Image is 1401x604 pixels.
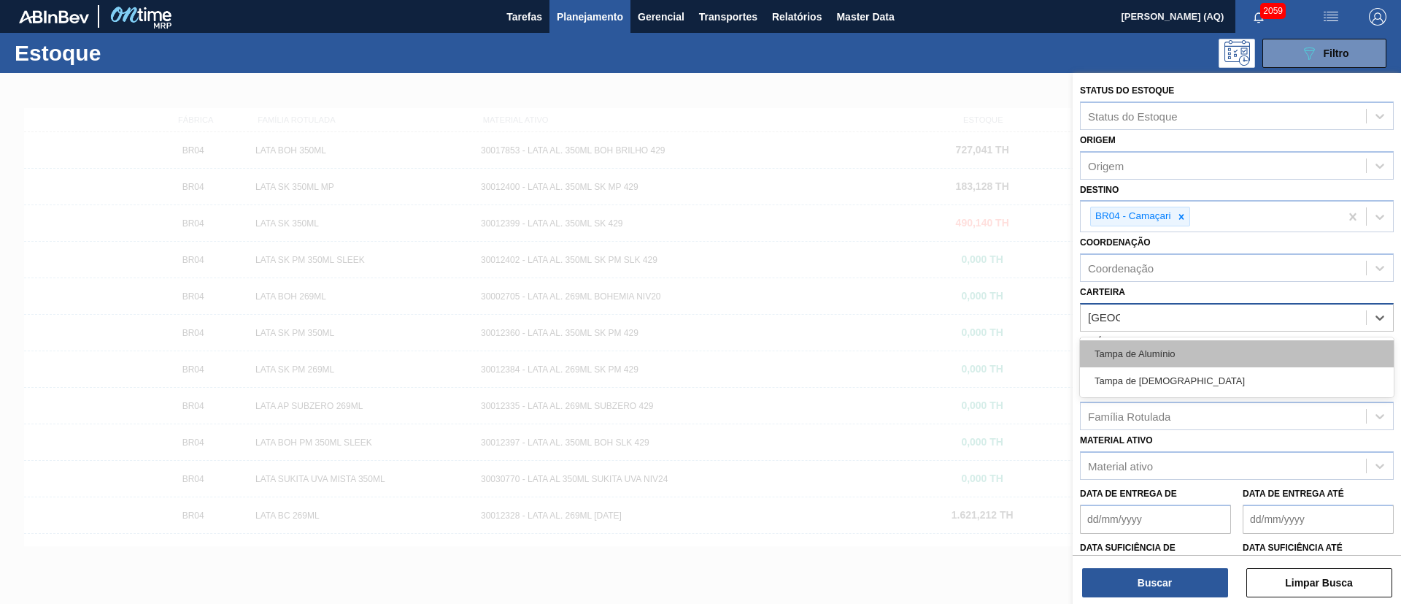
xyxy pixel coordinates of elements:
h1: Estoque [15,45,233,61]
span: 2059 [1260,3,1286,19]
div: Pogramando: nenhum usuário selecionado [1219,39,1255,68]
label: Data suficiência até [1243,543,1343,553]
label: Status do Estoque [1080,85,1174,96]
span: Planejamento [557,8,623,26]
div: BR04 - Camaçari [1091,207,1173,226]
input: dd/mm/yyyy [1080,505,1231,534]
img: userActions [1322,8,1340,26]
label: Carteira [1080,287,1125,297]
label: Material ativo [1080,435,1153,446]
label: Destino [1080,185,1119,195]
label: Família [1080,337,1115,347]
label: Coordenação [1080,237,1151,248]
span: Transportes [699,8,757,26]
label: Data de Entrega de [1080,489,1177,499]
input: dd/mm/yyyy [1243,505,1394,534]
span: Tarefas [506,8,542,26]
span: Master Data [836,8,894,26]
label: Data suficiência de [1080,543,1176,553]
div: Material ativo [1088,460,1153,473]
button: Notificações [1235,7,1282,27]
div: Tampa de [DEMOGRAPHIC_DATA] [1080,367,1394,394]
img: Logout [1369,8,1386,26]
div: Coordenação [1088,262,1154,275]
label: Origem [1080,135,1116,145]
span: Gerencial [638,8,684,26]
span: Filtro [1324,47,1349,59]
img: TNhmsLtSVTkK8tSr43FrP2fwEKptu5GPRR3wAAAABJRU5ErkJggg== [19,10,89,23]
div: Tampa de Alumínio [1080,340,1394,367]
span: Relatórios [772,8,822,26]
div: Família Rotulada [1088,410,1170,423]
div: Origem [1088,159,1124,172]
label: Data de Entrega até [1243,489,1344,499]
div: Status do Estoque [1088,110,1178,122]
button: Filtro [1262,39,1386,68]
